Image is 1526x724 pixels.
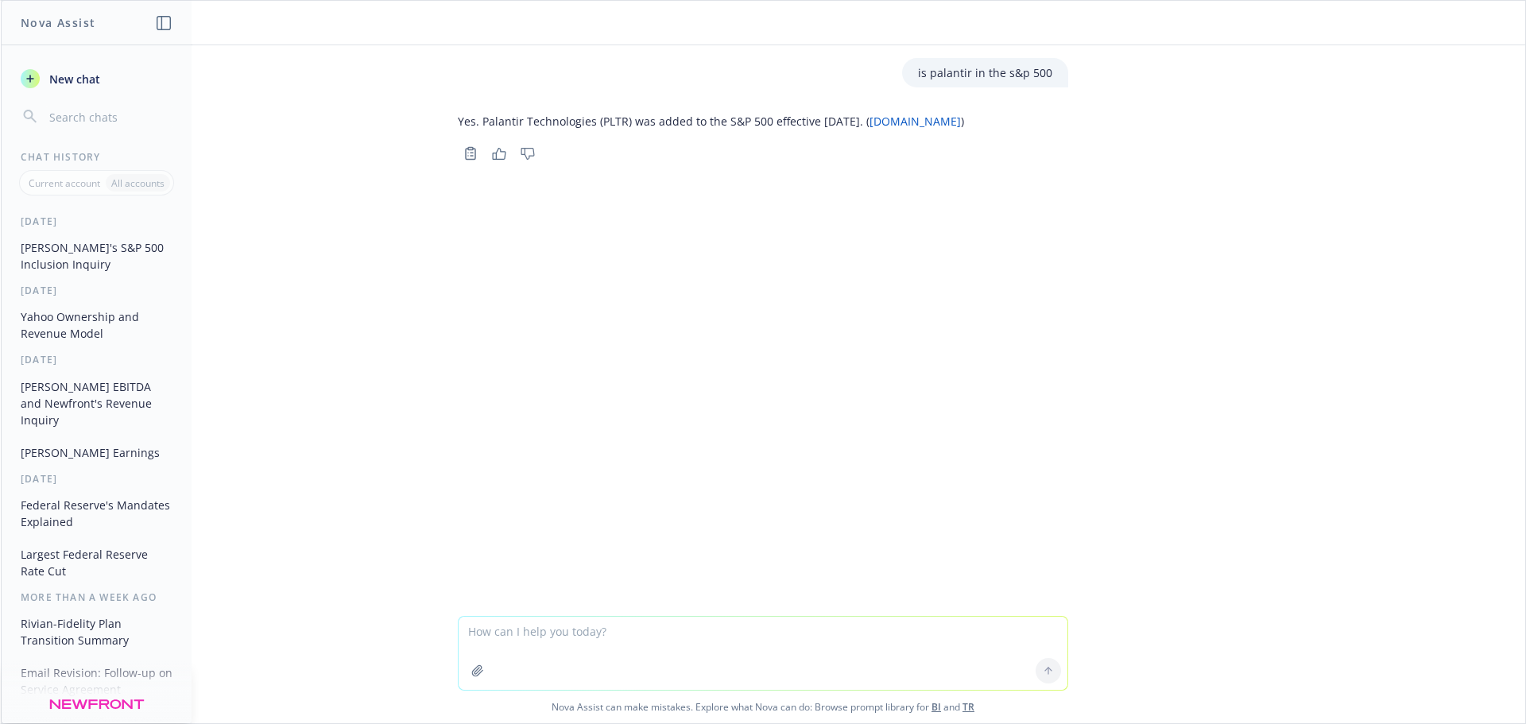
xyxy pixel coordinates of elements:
button: Yahoo Ownership and Revenue Model [14,304,179,347]
p: is palantir in the s&p 500 [918,64,1052,81]
div: Chat History [2,150,192,164]
div: [DATE] [2,284,192,297]
div: [DATE] [2,215,192,228]
span: Nova Assist can make mistakes. Explore what Nova can do: Browse prompt library for and [7,691,1519,723]
p: All accounts [111,176,165,190]
button: [PERSON_NAME] Earnings [14,439,179,466]
div: [DATE] [2,353,192,366]
p: Current account [29,176,100,190]
button: New chat [14,64,179,93]
a: TR [962,700,974,714]
button: Rivian-Fidelity Plan Transition Summary [14,610,179,653]
svg: Copy to clipboard [463,146,478,161]
span: New chat [46,71,100,87]
div: [DATE] [2,472,192,486]
button: Thumbs down [515,142,540,165]
a: [DOMAIN_NAME] [870,114,961,129]
button: Email Revision: Follow-up on Service Agreement [14,660,179,703]
p: Yes. Palantir Technologies (PLTR) was added to the S&P 500 effective [DATE]. ( ) [458,113,964,130]
a: BI [931,700,941,714]
button: [PERSON_NAME]'s S&P 500 Inclusion Inquiry [14,234,179,277]
h1: Nova Assist [21,14,95,31]
button: [PERSON_NAME] EBITDA and Newfront's Revenue Inquiry [14,374,179,433]
div: More than a week ago [2,590,192,604]
button: Federal Reserve's Mandates Explained [14,492,179,535]
input: Search chats [46,106,172,128]
button: Largest Federal Reserve Rate Cut [14,541,179,584]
